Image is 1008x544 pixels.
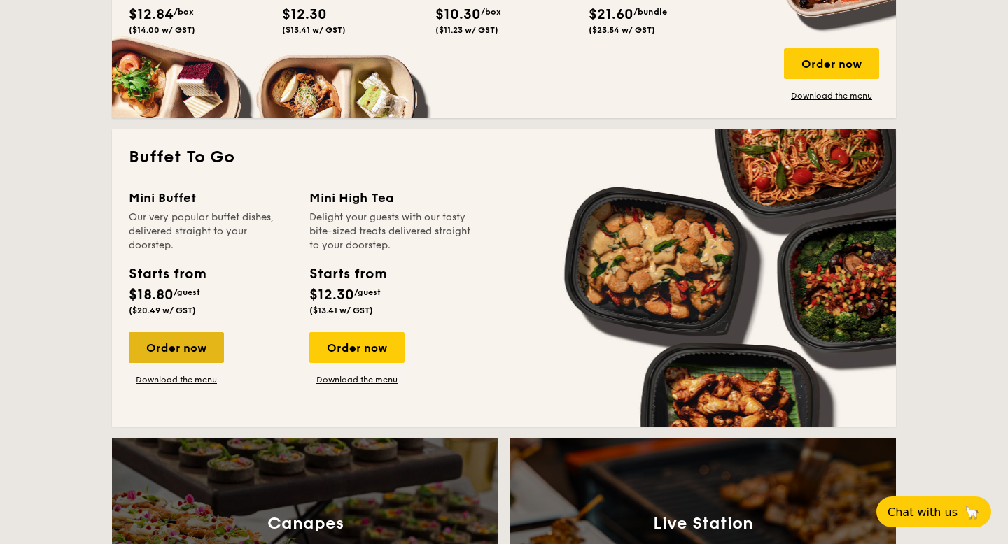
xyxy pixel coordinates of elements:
[784,48,879,79] div: Order now
[481,7,501,17] span: /box
[435,25,498,35] span: ($11.23 w/ GST)
[282,25,346,35] span: ($13.41 w/ GST)
[129,374,224,385] a: Download the menu
[354,287,381,297] span: /guest
[589,6,633,23] span: $21.60
[963,504,980,520] span: 🦙
[309,306,373,315] span: ($13.41 w/ GST)
[129,188,293,208] div: Mini Buffet
[129,264,205,285] div: Starts from
[435,6,481,23] span: $10.30
[309,264,386,285] div: Starts from
[282,6,327,23] span: $12.30
[309,287,354,303] span: $12.30
[888,506,958,519] span: Chat with us
[129,25,195,35] span: ($14.00 w/ GST)
[129,146,879,169] h2: Buffet To Go
[129,210,293,252] div: Our very popular buffet dishes, delivered straight to your doorstep.
[309,210,473,252] div: Delight your guests with our tasty bite-sized treats delivered straight to your doorstep.
[653,514,753,534] h3: Live Station
[174,7,194,17] span: /box
[129,306,196,315] span: ($20.49 w/ GST)
[267,514,344,534] h3: Canapes
[309,332,405,363] div: Order now
[129,6,174,23] span: $12.84
[129,332,224,363] div: Order now
[589,25,655,35] span: ($23.54 w/ GST)
[633,7,667,17] span: /bundle
[309,374,405,385] a: Download the menu
[129,287,174,303] span: $18.80
[876,496,991,527] button: Chat with us🦙
[174,287,200,297] span: /guest
[784,90,879,101] a: Download the menu
[309,188,473,208] div: Mini High Tea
